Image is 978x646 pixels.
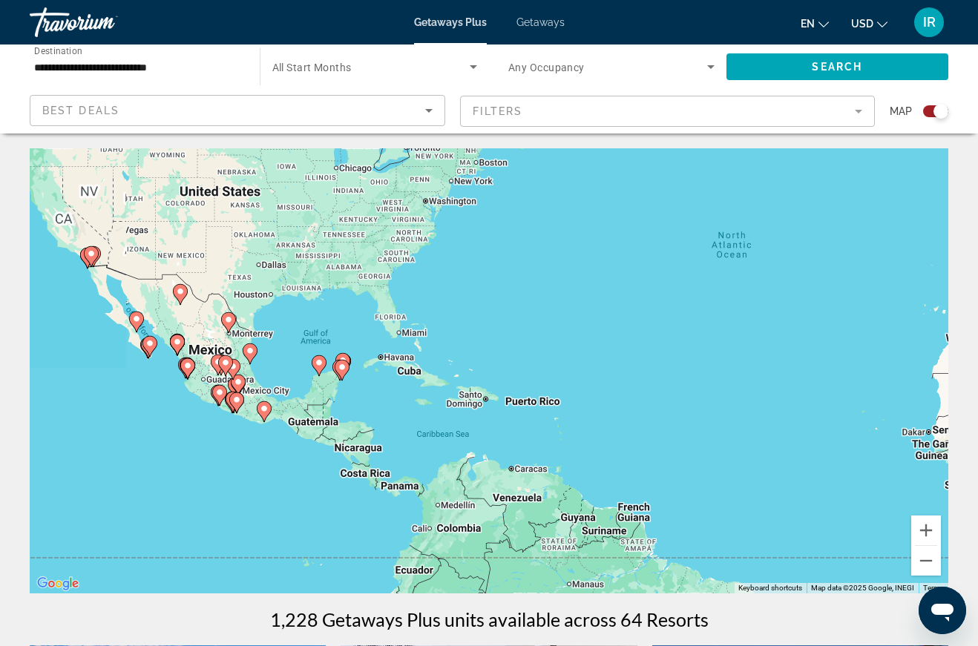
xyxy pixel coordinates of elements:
iframe: Button to launch messaging window [919,587,966,634]
span: IR [923,15,936,30]
button: Change language [801,13,829,34]
span: en [801,18,815,30]
a: Getaways [516,16,565,28]
h1: 1,228 Getaways Plus units available across 64 Resorts [270,608,709,630]
img: Google [33,574,82,593]
span: Best Deals [42,105,119,116]
button: Change currency [851,13,887,34]
button: Zoom in [911,515,941,545]
mat-select: Sort by [42,102,433,119]
span: Map [890,101,912,122]
button: Search [726,53,949,80]
button: Zoom out [911,546,941,576]
a: Terms (opens in new tab) [923,584,944,592]
button: User Menu [910,7,948,38]
span: Search [812,61,862,73]
span: All Start Months [272,62,352,73]
span: Map data ©2025 Google, INEGI [811,584,914,592]
a: Getaways Plus [414,16,487,28]
span: Any Occupancy [508,62,585,73]
span: USD [851,18,873,30]
button: Keyboard shortcuts [738,583,802,593]
span: Destination [34,45,82,56]
button: Filter [460,95,876,128]
a: Open this area in Google Maps (opens a new window) [33,574,82,593]
a: Travorium [30,3,178,42]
